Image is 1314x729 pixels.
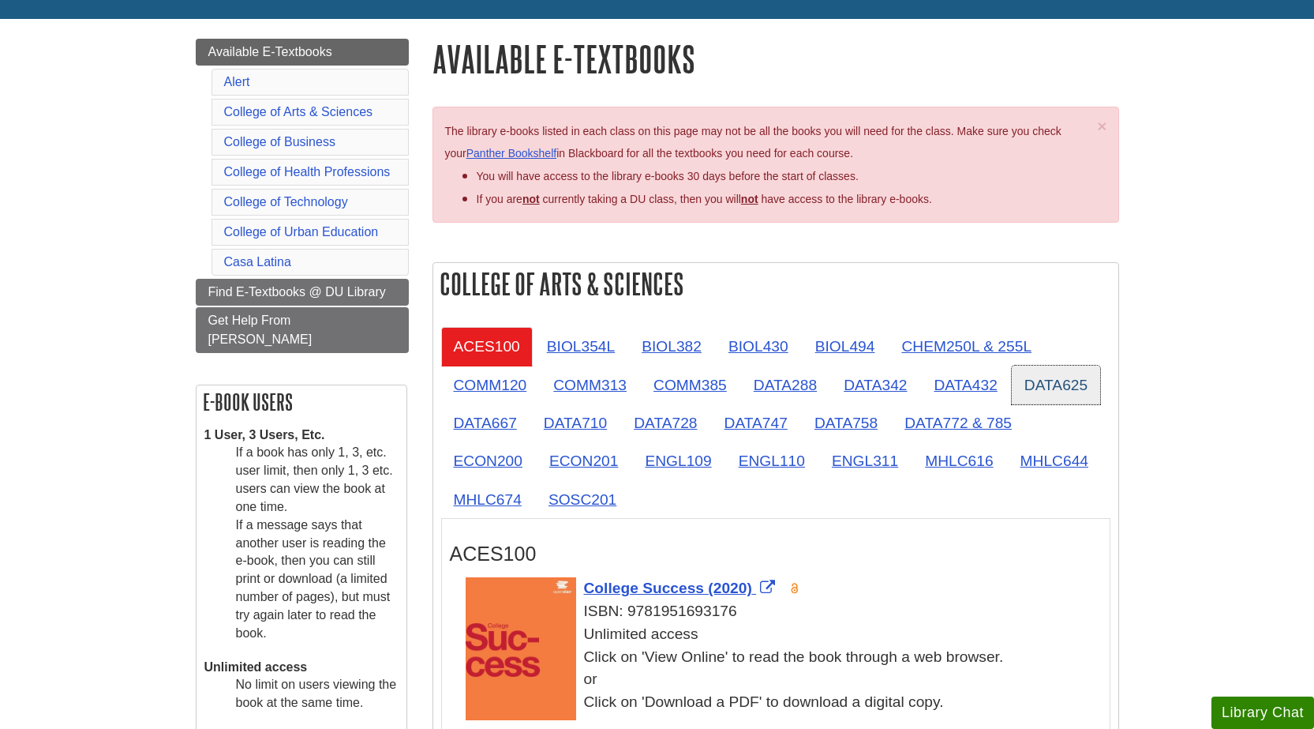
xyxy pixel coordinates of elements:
[892,404,1024,442] a: DATA772 & 785
[224,225,379,239] a: College of Urban Education
[445,125,1061,160] span: The library e-books listed in each class on this page may not be all the books you will need for ...
[912,442,1005,480] a: MHLC616
[921,366,1009,404] a: DATA432
[466,623,1102,714] div: Unlimited access Click on 'View Online' to read the book through a web browser. or Click on 'Down...
[712,404,800,442] a: DATA747
[466,147,556,160] a: Panther Bookshelf
[196,279,409,306] a: Find E-Textbooks @ DU Library
[441,442,535,480] a: ECON200
[629,327,714,366] a: BIOL382
[1211,697,1314,729] button: Library Chat
[534,327,627,366] a: BIOL354L
[536,480,629,519] a: SOSC201
[889,327,1044,366] a: CHEM250L & 255L
[224,255,291,269] a: Casa Latina
[1008,442,1101,480] a: MHLC644
[584,580,780,596] a: Link opens in new window
[450,543,1102,566] h3: ACES100
[716,327,801,366] a: BIOL430
[441,404,530,442] a: DATA667
[466,600,1102,623] div: ISBN: 9781951693176
[632,442,724,480] a: ENGL109
[197,385,406,419] h2: E-book Users
[466,577,576,720] img: Cover Art
[522,193,540,205] strong: not
[537,442,631,480] a: ECON201
[741,366,829,404] a: DATA288
[531,404,620,442] a: DATA710
[236,676,399,712] dd: No limit on users viewing the book at the same time.
[441,366,540,404] a: COMM120
[433,263,1118,305] h2: College of Arts & Sciences
[541,366,639,404] a: COMM313
[204,659,399,677] dt: Unlimited access
[621,404,709,442] a: DATA728
[208,285,386,299] span: Find E-Textbooks @ DU Library
[1097,118,1106,134] button: Close
[741,193,758,205] u: not
[441,327,533,366] a: ACES100
[196,39,409,66] a: Available E-Textbooks
[819,442,911,480] a: ENGL311
[224,135,335,148] a: College of Business
[208,45,332,58] span: Available E-Textbooks
[641,366,739,404] a: COMM385
[224,195,348,209] a: College of Technology
[477,193,932,205] span: If you are currently taking a DU class, then you will have access to the library e-books.
[1097,117,1106,135] span: ×
[789,582,801,595] img: Open Access
[224,165,391,178] a: College of Health Professions
[441,480,534,519] a: MHLC674
[477,170,859,182] span: You will have access to the library e-books 30 days before the start of classes.
[204,427,399,445] dt: 1 User, 3 Users, Etc.
[726,442,818,480] a: ENGL110
[432,39,1119,79] h1: Available E-Textbooks
[224,105,373,118] a: College of Arts & Sciences
[196,307,409,353] a: Get Help From [PERSON_NAME]
[831,366,919,404] a: DATA342
[224,75,250,88] a: Alert
[208,314,313,346] span: Get Help From [PERSON_NAME]
[1012,366,1100,404] a: DATA625
[584,580,752,596] span: College Success (2020)
[236,444,399,642] dd: If a book has only 1, 3, etc. user limit, then only 1, 3 etc. users can view the book at one time...
[803,327,888,366] a: BIOL494
[802,404,890,442] a: DATA758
